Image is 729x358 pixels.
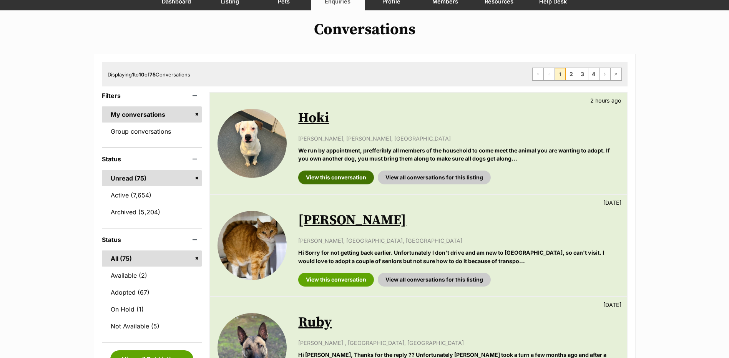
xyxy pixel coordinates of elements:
a: View this conversation [298,273,374,287]
a: Page 4 [588,68,599,80]
strong: 75 [149,71,156,78]
strong: 1 [132,71,134,78]
p: [PERSON_NAME], [GEOGRAPHIC_DATA], [GEOGRAPHIC_DATA] [298,237,619,245]
a: Page 3 [577,68,588,80]
p: [DATE] [603,199,621,207]
p: We run by appointment, prefferibly all members of the household to come meet the animal you are w... [298,146,619,163]
a: Archived (5,204) [102,204,202,220]
a: Not Available (5) [102,318,202,334]
a: Active (7,654) [102,187,202,203]
p: 2 hours ago [590,96,621,104]
a: Next page [599,68,610,80]
p: [PERSON_NAME] , [GEOGRAPHIC_DATA], [GEOGRAPHIC_DATA] [298,339,619,347]
p: [DATE] [603,301,621,309]
a: Hoki [298,109,329,127]
nav: Pagination [532,68,622,81]
a: Page 2 [566,68,577,80]
a: Group conversations [102,123,202,139]
p: Hi Sorry for not getting back earlier. Unfortunately I don't drive and am new to [GEOGRAPHIC_DATA... [298,249,619,265]
header: Status [102,156,202,162]
a: My conversations [102,106,202,123]
img: Hoki [218,109,287,178]
a: Ruby [298,314,332,331]
a: Adopted (67) [102,284,202,300]
header: Filters [102,92,202,99]
span: First page [533,68,543,80]
a: View all conversations for this listing [378,171,491,184]
strong: 10 [139,71,144,78]
a: [PERSON_NAME] [298,212,406,229]
span: Displaying to of Conversations [108,71,190,78]
a: View all conversations for this listing [378,273,491,287]
header: Status [102,236,202,243]
a: On Hold (1) [102,301,202,317]
a: Available (2) [102,267,202,283]
p: [PERSON_NAME], [PERSON_NAME], [GEOGRAPHIC_DATA] [298,134,619,143]
span: Previous page [544,68,555,80]
a: View this conversation [298,171,374,184]
img: Jenny [218,211,287,280]
span: Page 1 [555,68,566,80]
a: Unread (75) [102,170,202,186]
a: All (75) [102,250,202,267]
a: Last page [611,68,621,80]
